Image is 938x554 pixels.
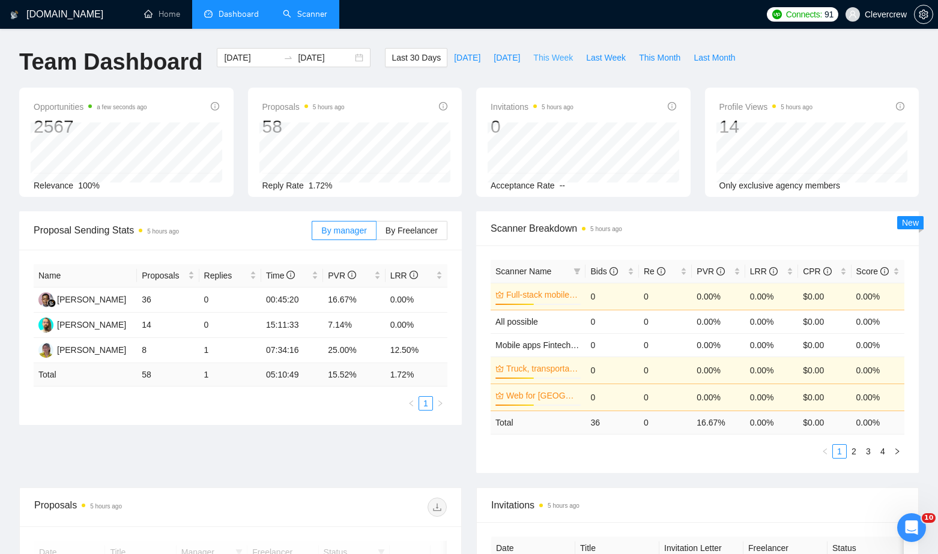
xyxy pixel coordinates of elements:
a: 2 [847,445,861,458]
span: 1.72% [309,181,333,190]
span: Proposal Sending Stats [34,223,312,238]
span: 91 [825,8,834,21]
span: Invitations [491,498,904,513]
td: 0.00 % [852,411,904,434]
td: 0.00% [745,283,798,310]
span: info-circle [286,271,295,279]
td: 0 [639,310,692,333]
div: 0 [491,115,573,138]
td: 0.00% [852,333,904,357]
span: LRR [750,266,778,276]
time: 5 hours ago [548,502,579,509]
td: 0 [585,384,638,411]
td: 0.00% [386,288,447,313]
span: right [437,400,444,407]
span: PVR [328,271,356,280]
button: This Month [632,48,687,67]
time: 5 hours ago [590,226,622,232]
span: info-circle [896,102,904,110]
a: Truck, transportation, logistics- [PERSON_NAME] [506,362,578,375]
td: 07:34:16 [261,338,323,363]
img: upwork-logo.png [772,10,782,19]
button: [DATE] [447,48,487,67]
button: right [890,444,904,459]
span: CPR [803,266,831,276]
span: By manager [321,226,366,235]
span: Only exclusive agency members [719,181,841,190]
span: This Week [533,51,573,64]
a: searchScanner [283,9,327,19]
td: 8 [137,338,199,363]
td: 0.00% [852,283,904,310]
button: left [818,444,832,459]
span: Last Month [694,51,735,64]
button: This Week [527,48,579,67]
span: Acceptance Rate [491,181,555,190]
span: crown [495,291,504,299]
iframe: Intercom live chat [897,513,926,542]
td: $0.00 [798,384,851,411]
a: 4 [876,445,889,458]
span: info-circle [657,267,665,275]
td: 16.67% [323,288,385,313]
span: New [902,218,919,227]
span: crown [495,364,504,373]
span: Profile Views [719,100,813,114]
td: 1 [199,363,261,387]
time: a few seconds ago [97,104,147,110]
td: 0 [639,357,692,384]
td: $0.00 [798,333,851,357]
a: AM[PERSON_NAME] [38,294,126,304]
div: [PERSON_NAME] [57,343,126,357]
span: left [408,400,415,407]
span: info-circle [823,267,832,275]
div: 2567 [34,115,147,138]
td: 0 [639,384,692,411]
button: Last 30 Days [385,48,447,67]
span: right [894,448,901,455]
li: 4 [876,444,890,459]
img: gigradar-bm.png [47,299,56,307]
span: Scanner Name [495,266,551,276]
span: setting [915,10,933,19]
span: Last 30 Days [392,51,441,64]
span: swap-right [283,53,293,62]
td: 12.50% [386,338,447,363]
span: info-circle [668,102,676,110]
td: 0.00% [852,310,904,333]
td: 0.00% [852,357,904,384]
td: 1.72 % [386,363,447,387]
a: Full-stack mobile - Lavazza ✅ [506,288,578,301]
td: 0.00% [692,384,745,411]
div: [PERSON_NAME] [57,293,126,306]
div: Proposals [34,498,241,517]
th: Proposals [137,264,199,288]
li: 3 [861,444,876,459]
td: 0.00 % [745,411,798,434]
span: user [849,10,857,19]
span: Time [266,271,295,280]
h1: Team Dashboard [19,48,202,76]
td: 0.00% [692,357,745,384]
a: DK[PERSON_NAME] [38,319,126,329]
td: 36 [137,288,199,313]
time: 5 hours ago [313,104,345,110]
span: left [822,448,829,455]
span: filter [573,268,581,275]
span: info-circle [716,267,725,275]
td: 0.00% [745,333,798,357]
td: 0 [585,357,638,384]
time: 5 hours ago [542,104,573,110]
span: Dashboard [219,9,259,19]
span: PVR [697,266,725,276]
div: 58 [262,115,345,138]
button: right [433,396,447,411]
td: 15:11:33 [261,313,323,338]
td: 36 [585,411,638,434]
button: left [404,396,419,411]
a: 1 [419,397,432,410]
span: Relevance [34,181,73,190]
li: Previous Page [818,444,832,459]
span: Proposals [262,100,345,114]
span: info-circle [410,271,418,279]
